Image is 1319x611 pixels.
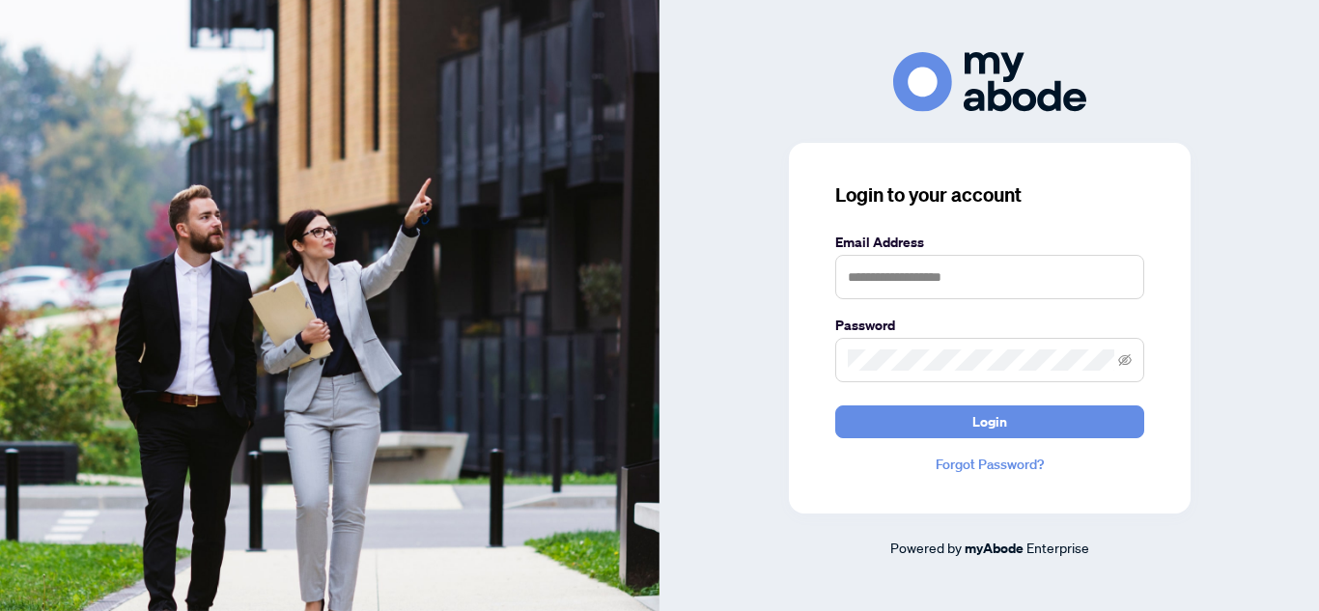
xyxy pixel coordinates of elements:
span: Login [972,406,1007,437]
label: Password [835,315,1144,336]
span: Enterprise [1026,539,1089,556]
span: Powered by [890,539,962,556]
img: ma-logo [893,52,1086,111]
a: myAbode [965,538,1024,559]
label: Email Address [835,232,1144,253]
a: Forgot Password? [835,454,1144,475]
button: Login [835,405,1144,438]
h3: Login to your account [835,181,1144,208]
span: eye-invisible [1118,353,1132,367]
